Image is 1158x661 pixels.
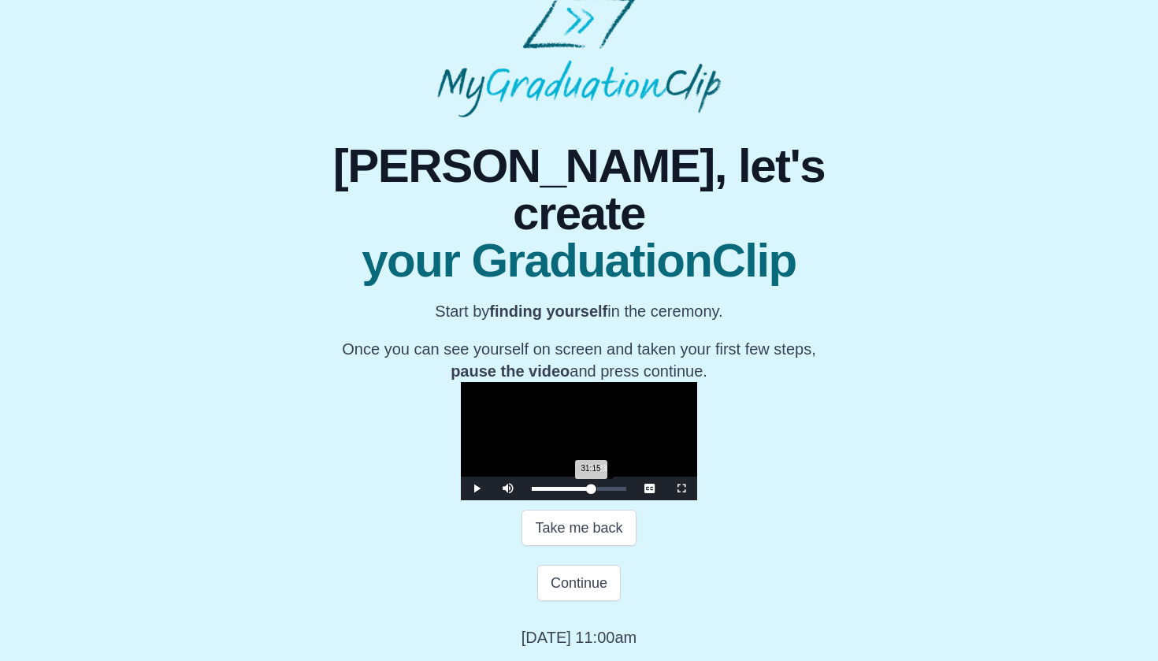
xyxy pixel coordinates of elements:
[521,626,637,648] p: [DATE] 11:00am
[532,487,626,491] div: Progress Bar
[451,362,570,380] b: pause the video
[489,303,607,320] b: finding yourself
[521,510,636,546] button: Take me back
[290,143,869,237] span: [PERSON_NAME], let's create
[666,477,697,500] button: Fullscreen
[634,477,666,500] button: Captions
[290,338,869,382] p: Once you can see yourself on screen and taken your first few steps, and press continue.
[461,382,697,500] div: Video Player
[461,477,492,500] button: Play
[537,565,621,601] button: Continue
[290,237,869,284] span: your GraduationClip
[290,300,869,322] p: Start by in the ceremony.
[492,477,524,500] button: Mute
